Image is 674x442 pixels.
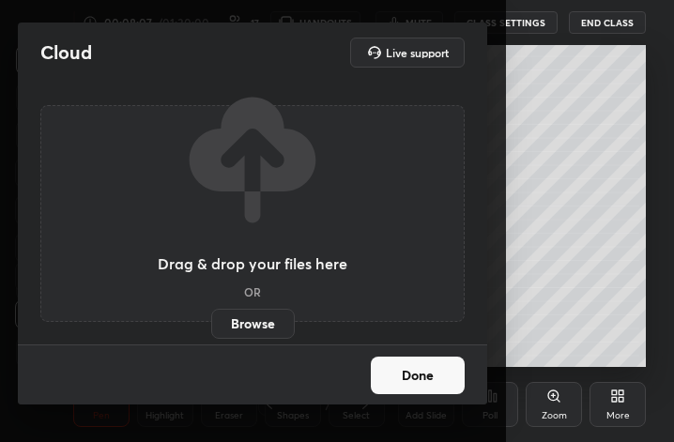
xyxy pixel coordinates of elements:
button: Done [371,357,465,394]
h3: Drag & drop your files here [158,256,347,271]
div: Zoom [542,411,567,420]
button: CLASS SETTINGS [454,11,558,34]
h5: Live support [386,47,449,58]
div: More [606,411,630,420]
button: End Class [569,11,646,34]
h2: Cloud [40,40,92,65]
h5: OR [244,286,261,297]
